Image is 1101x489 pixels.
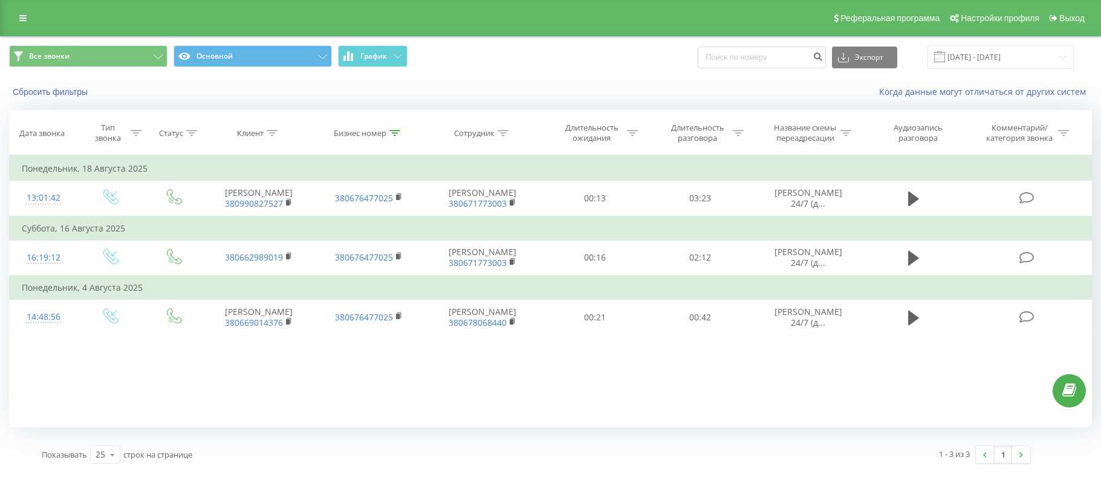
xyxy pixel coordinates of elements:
[840,13,940,23] span: Реферальная программа
[10,276,1092,300] td: Понедельник, 4 Августа 2025
[449,317,507,328] a: 380678068440
[360,52,387,60] span: График
[648,300,753,335] td: 00:42
[775,306,842,328] span: [PERSON_NAME] 24/7 (д...
[1059,13,1085,23] span: Выход
[338,45,408,67] button: График
[454,128,495,138] div: Сотрудник
[42,449,87,460] span: Показывать
[123,449,192,460] span: строк на странице
[10,216,1092,241] td: Суббота, 16 Августа 2025
[832,47,897,68] button: Экспорт
[775,187,842,209] span: [PERSON_NAME] 24/7 (д...
[174,45,332,67] button: Основной
[775,246,842,268] span: [PERSON_NAME] 24/7 (д...
[9,45,167,67] button: Все звонки
[335,251,393,263] a: 380676477025
[542,240,648,276] td: 00:16
[939,448,970,460] div: 1 - 3 из 3
[665,123,730,143] div: Длительность разговора
[961,13,1039,23] span: Настройки профиля
[449,198,507,209] a: 380671773003
[879,86,1092,97] a: Когда данные могут отличаться от других систем
[19,128,65,138] div: Дата звонка
[88,123,128,143] div: Тип звонка
[22,186,65,210] div: 13:01:42
[225,251,283,263] a: 380662989019
[335,311,393,323] a: 380676477025
[698,47,826,68] input: Поиск по номеру
[225,317,283,328] a: 380669014376
[648,181,753,216] td: 03:23
[204,300,314,335] td: [PERSON_NAME]
[994,446,1012,463] a: 1
[334,128,386,138] div: Бизнес номер
[424,240,542,276] td: [PERSON_NAME]
[22,305,65,329] div: 14:48:56
[879,123,957,143] div: Аудиозапись разговора
[449,257,507,268] a: 380671773003
[10,157,1092,181] td: Понедельник, 18 Августа 2025
[9,86,94,97] button: Сбросить фильтры
[159,128,183,138] div: Статус
[648,240,753,276] td: 02:12
[424,300,542,335] td: [PERSON_NAME]
[204,181,314,216] td: [PERSON_NAME]
[559,123,624,143] div: Длительность ожидания
[225,198,283,209] a: 380990827527
[773,123,837,143] div: Название схемы переадресации
[96,449,105,461] div: 25
[424,181,542,216] td: [PERSON_NAME]
[22,246,65,270] div: 16:19:12
[1060,421,1089,450] iframe: Intercom live chat
[542,181,648,216] td: 00:13
[542,300,648,335] td: 00:21
[335,192,393,204] a: 380676477025
[237,128,264,138] div: Клиент
[29,51,70,61] span: Все звонки
[984,123,1055,143] div: Комментарий/категория звонка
